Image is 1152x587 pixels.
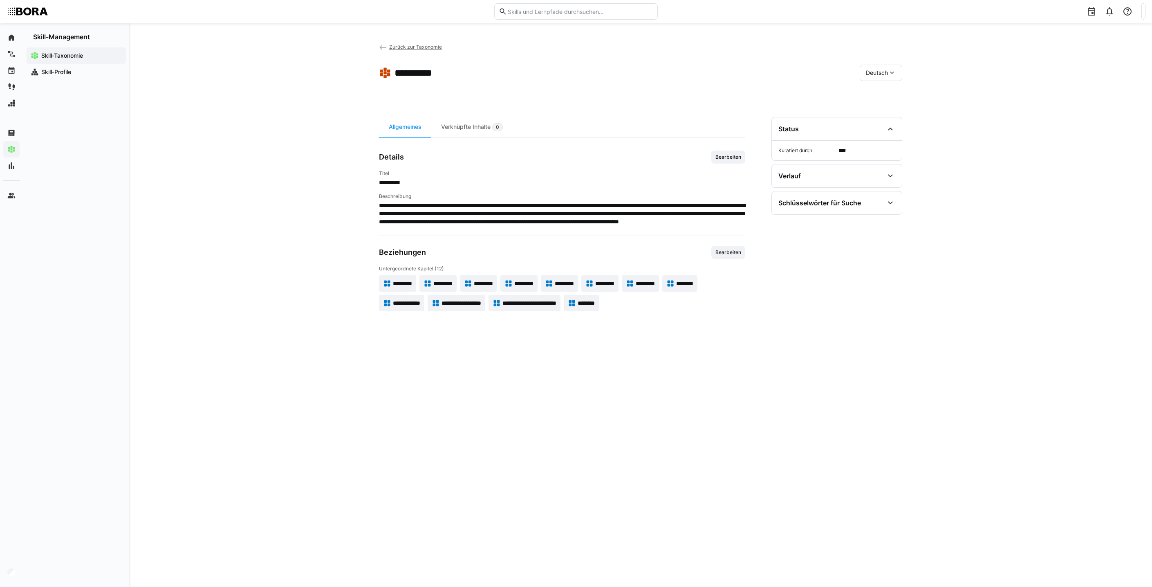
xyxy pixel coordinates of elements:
div: Status [778,125,799,133]
span: Deutsch [866,69,888,77]
span: 0 [496,124,499,130]
div: Schlüsselwörter für Suche [778,199,861,207]
h4: Titel [379,170,745,177]
h4: Beschreibung [379,193,745,200]
button: Bearbeiten [711,246,745,259]
h3: Beziehungen [379,248,426,257]
span: Zurück zur Taxonomie [389,44,442,50]
a: Zurück zur Taxonomie [379,44,442,50]
span: Bearbeiten [715,154,742,160]
div: Verlauf [778,172,801,180]
button: Bearbeiten [711,151,745,164]
div: Allgemeines [379,117,431,137]
span: Kuratiert durch: [778,147,835,154]
div: Verknüpfte Inhalte [431,117,513,137]
span: Bearbeiten [715,249,742,256]
input: Skills und Lernpfade durchsuchen… [507,8,653,15]
h4: Untergeordnete Kapitel (12) [379,265,745,272]
h3: Details [379,153,404,162]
